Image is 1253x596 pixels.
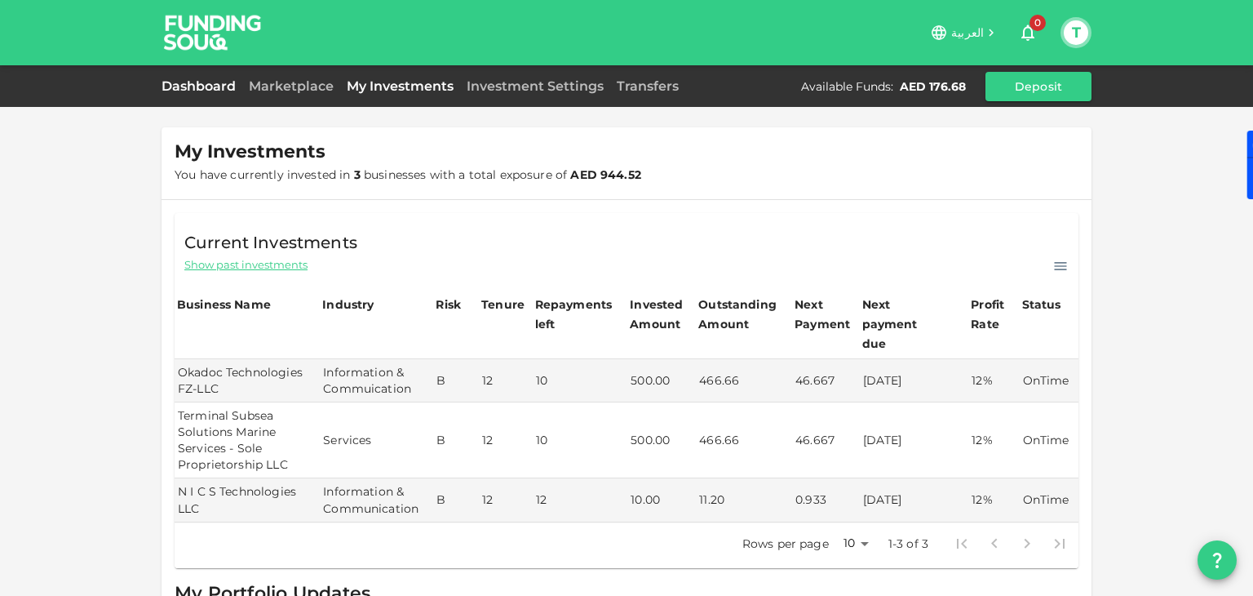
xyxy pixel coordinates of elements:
div: Repayments left [535,295,617,334]
td: Information & Communication [320,478,433,522]
button: question [1198,540,1237,580]
td: Services [320,403,433,478]
div: Available Funds : [801,78,893,95]
td: 466.66 [696,359,792,403]
div: Risk [436,295,468,314]
strong: 3 [354,167,361,182]
td: 12 [479,478,533,522]
td: OnTime [1020,359,1078,403]
td: B [433,359,479,403]
button: T [1064,20,1088,45]
td: 10 [533,403,628,478]
span: العربية [951,25,984,40]
td: [DATE] [860,478,969,522]
div: Next Payment [795,295,857,334]
div: Profit Rate [971,295,1016,334]
div: Invested Amount [630,295,693,334]
div: Outstanding Amount [698,295,780,334]
div: Status [1022,295,1063,314]
a: Dashboard [162,78,242,94]
td: B [433,403,479,478]
td: 12 [533,478,628,522]
td: Information & Commuication [320,359,433,403]
td: 12 [479,403,533,478]
td: 12% [968,403,1019,478]
span: My Investments [175,140,325,163]
td: 500.00 [627,359,696,403]
td: 12% [968,359,1019,403]
div: Business Name [177,295,271,314]
div: Industry [322,295,374,314]
td: OnTime [1020,478,1078,522]
td: 12% [968,478,1019,522]
td: OnTime [1020,403,1078,478]
td: 466.66 [696,403,792,478]
td: 12 [479,359,533,403]
td: Okadoc Technologies FZ-LLC [175,359,320,403]
p: Rows per page [742,536,829,552]
button: Deposit [985,72,1091,101]
div: Tenure [481,295,525,314]
strong: AED 944.52 [570,167,641,182]
td: 11.20 [696,478,792,522]
span: Current Investments [184,229,357,256]
div: AED 176.68 [900,78,966,95]
a: My Investments [340,78,460,94]
td: B [433,478,479,522]
td: 10 [533,359,628,403]
a: Marketplace [242,78,340,94]
span: Show past investments [184,257,308,273]
td: Terminal Subsea Solutions Marine Services - Sole Proprietorship LLC [175,403,320,478]
a: Transfers [610,78,685,94]
button: 0 [1012,16,1044,49]
p: 1-3 of 3 [888,536,928,552]
div: Next payment due [862,295,944,354]
td: [DATE] [860,403,969,478]
a: Investment Settings [460,78,610,94]
td: 46.667 [792,403,860,478]
td: 0.933 [792,478,860,522]
div: 10 [835,532,874,555]
span: 0 [1029,15,1046,31]
td: 10.00 [627,478,696,522]
span: You have currently invested in businesses with a total exposure of [175,167,641,182]
td: [DATE] [860,359,969,403]
td: N I C S Technologies LLC [175,478,320,522]
td: 46.667 [792,359,860,403]
td: 500.00 [627,403,696,478]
